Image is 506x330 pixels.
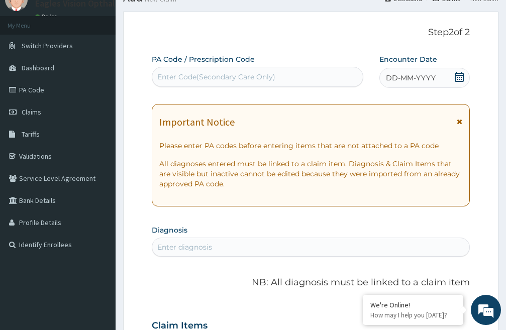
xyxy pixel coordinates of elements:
div: Enter Code(Secondary Care Only) [157,72,275,82]
h1: Important Notice [159,117,235,128]
a: Online [35,13,59,20]
span: Tariffs [22,130,40,139]
img: d_794563401_company_1708531726252_794563401 [19,50,41,75]
p: Step 2 of 2 [152,27,470,38]
p: NB: All diagnosis must be linked to a claim item [152,276,470,289]
div: Chat with us now [52,56,169,69]
div: We're Online! [370,300,456,309]
span: Switch Providers [22,41,73,50]
label: Encounter Date [379,54,437,64]
div: Minimize live chat window [165,5,189,29]
p: Please enter PA codes before entering items that are not attached to a PA code [159,141,462,151]
label: Diagnosis [152,225,187,235]
p: All diagnoses entered must be linked to a claim item. Diagnosis & Claim Items that are visible bu... [159,159,462,189]
span: Claims [22,107,41,117]
div: Enter diagnosis [157,242,212,252]
textarea: Type your message and hit 'Enter' [5,222,191,257]
span: DD-MM-YYYY [386,73,436,83]
span: We're online! [58,100,139,201]
p: How may I help you today? [370,311,456,319]
label: PA Code / Prescription Code [152,54,255,64]
span: Dashboard [22,63,54,72]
